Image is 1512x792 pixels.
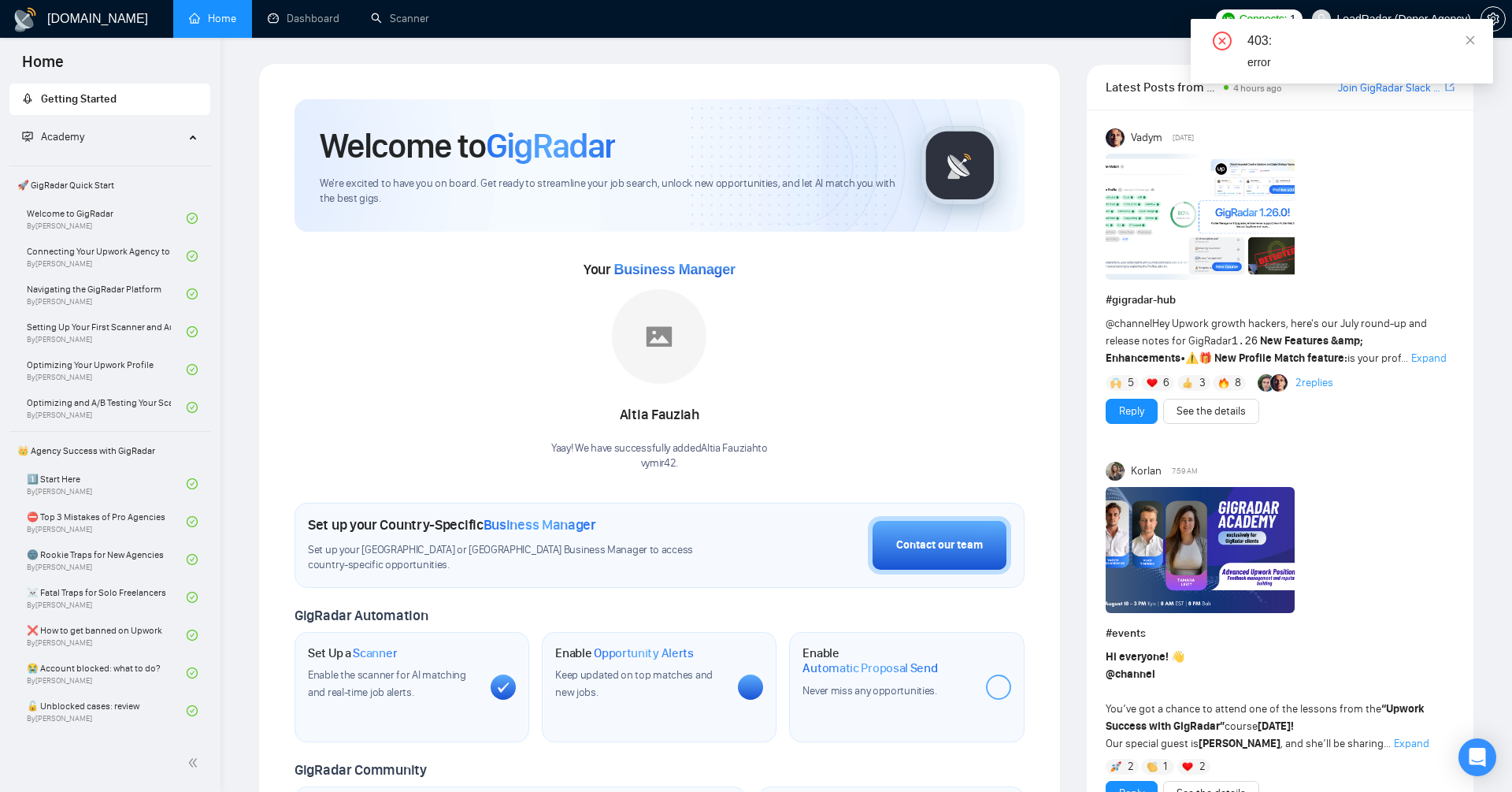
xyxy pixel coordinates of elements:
span: @channel [1106,667,1155,681]
span: Academy [22,130,84,143]
img: gigradar-logo.png [921,126,999,205]
span: 5 [1128,375,1134,391]
span: Business Manager [613,262,735,277]
h1: Set up your Country-Specific [308,516,596,534]
span: Expand [1394,737,1429,750]
span: 3 [1199,375,1206,391]
a: 🔓 Unblocked cases: reviewBy[PERSON_NAME] [27,693,187,728]
img: ❤️ [1182,761,1193,772]
span: @channel [1106,317,1152,330]
img: 👍 [1182,377,1193,389]
span: Expand [1411,351,1447,365]
span: check-circle [187,213,198,224]
img: 🔥 [1218,377,1229,389]
span: check-circle [187,592,198,603]
span: Keep updated on top matches and new jobs. [555,668,713,699]
span: check-circle [187,364,198,375]
a: searchScanner [371,12,429,25]
span: 1 [1163,759,1167,775]
button: Reply [1106,399,1158,424]
span: Set up your [GEOGRAPHIC_DATA] or [GEOGRAPHIC_DATA] Business Manager to access country-specific op... [308,543,730,573]
span: [DATE] [1173,131,1194,145]
span: check-circle [187,402,198,413]
span: Korlan [1131,463,1162,480]
img: Vadym [1106,128,1125,147]
h1: Set Up a [308,645,397,661]
span: check-circle [187,326,198,337]
span: GigRadar Automation [295,607,428,624]
h1: # events [1106,625,1455,642]
a: See the details [1177,403,1246,420]
span: close [1465,35,1476,46]
img: Korlan [1106,462,1125,481]
span: check-circle [187,251,198,262]
span: 👑 Agency Success with GigRadar [11,435,209,467]
a: ⛔ Top 3 Mistakes of Pro AgenciesBy[PERSON_NAME] [27,504,187,539]
span: 🚀 GigRadar Quick Start [11,169,209,201]
span: 6 [1163,375,1169,391]
span: Home [9,50,76,84]
div: 403: [1247,32,1474,50]
strong: New Profile Match feature: [1214,351,1347,365]
a: ☠️ Fatal Traps for Solo FreelancersBy[PERSON_NAME] [27,580,187,615]
span: We're excited to have you on board. Get ready to streamline your job search, unlock new opportuni... [320,177,895,206]
span: Latest Posts from the GigRadar Community [1106,77,1220,97]
span: Opportunity Alerts [594,645,694,661]
span: 7:59 AM [1172,464,1198,478]
span: fund-projection-screen [22,131,33,142]
span: Automatic Proposal Send [802,660,937,676]
a: dashboardDashboard [268,12,339,25]
h1: # gigradar-hub [1106,292,1455,309]
a: Reply [1119,403,1144,420]
div: Altia Fauziah [551,402,768,429]
span: check-circle [187,516,198,527]
span: 2 [1199,759,1206,775]
a: 🌚 Rookie Traps for New AgenciesBy[PERSON_NAME] [27,542,187,577]
a: 1️⃣ Start HereBy[PERSON_NAME] [27,467,187,501]
span: GigRadar [486,125,615,167]
a: Welcome to GigRadarBy[PERSON_NAME] [27,201,187,236]
a: Navigating the GigRadar PlatformBy[PERSON_NAME] [27,277,187,311]
button: Contact our team [868,516,1011,574]
span: Enable the scanner for AI matching and real-time job alerts. [308,668,466,699]
span: check-circle [187,705,198,716]
img: upwork-logo.png [1222,13,1235,25]
span: rocket [22,93,33,104]
span: double-left [187,755,203,771]
a: homeHome [189,12,236,25]
span: GigRadar Community [295,761,427,779]
button: setting [1480,6,1506,32]
a: 😭 Account blocked: what to do?By[PERSON_NAME] [27,656,187,690]
span: setting [1481,13,1505,25]
code: 1.26 [1232,335,1258,348]
div: Yaay! We have successfully added Altia Fauziah to [551,441,768,471]
div: error [1247,54,1474,71]
h1: Welcome to [320,125,615,167]
p: vymir42 . [551,456,768,471]
span: check-circle [187,288,198,299]
span: Hey Upwork growth hackers, here's our July round-up and release notes for GigRadar • is your prof... [1106,317,1427,365]
img: Alex B [1258,374,1275,392]
span: Academy [41,130,84,143]
img: logo [13,7,38,32]
strong: [DATE]! [1258,719,1294,733]
a: Optimizing Your Upwork ProfileBy[PERSON_NAME] [27,352,187,387]
img: placeholder.png [612,289,706,384]
strong: Hi everyone! [1106,650,1169,664]
img: 🚀 [1110,761,1121,772]
img: F09AC4U7ATU-image.png [1106,154,1295,280]
span: Vadym [1131,129,1162,147]
button: See the details [1163,399,1259,424]
span: 2 [1128,759,1134,775]
span: Your [584,261,736,278]
span: check-circle [187,630,198,641]
img: ❤️ [1147,377,1158,389]
span: close-circle [1213,32,1232,50]
span: 1 [1290,10,1296,28]
span: user [1316,13,1327,24]
span: Never miss any opportunities. [802,684,936,697]
span: You’ve got a chance to attend one of the lessons from the course Our special guest is , and she’l... [1106,650,1425,750]
strong: [PERSON_NAME] [1199,737,1280,750]
span: Scanner [353,645,397,661]
div: Contact our team [896,537,983,554]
